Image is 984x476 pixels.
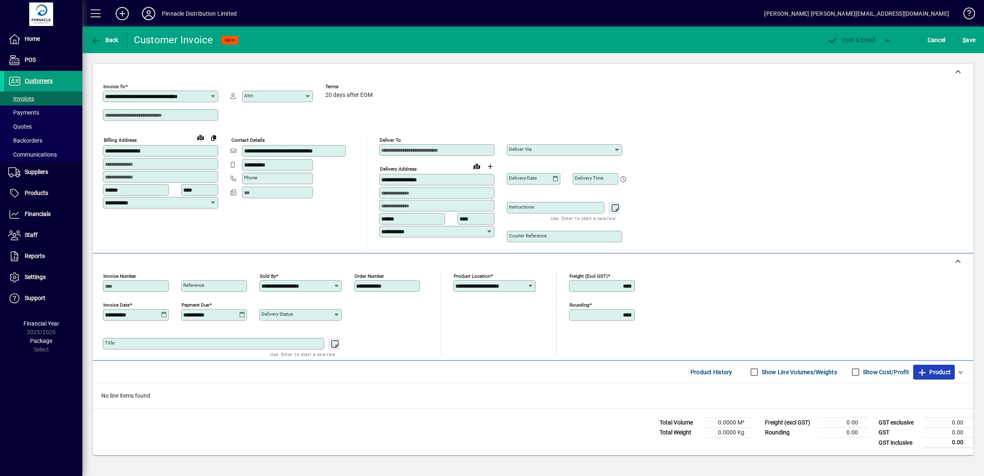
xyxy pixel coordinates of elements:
[91,37,119,43] span: Back
[4,106,82,120] a: Payments
[818,428,868,438] td: 0.00
[917,366,951,379] span: Product
[380,137,401,143] mat-label: Deliver To
[103,84,125,89] mat-label: Invoice To
[4,91,82,106] a: Invoices
[8,151,57,158] span: Communications
[82,33,128,47] app-page-header-button: Back
[8,137,42,144] span: Backorders
[509,204,534,210] mat-label: Instructions
[25,274,46,280] span: Settings
[89,33,121,47] button: Back
[4,29,82,49] a: Home
[928,33,946,47] span: Cancel
[244,93,253,98] mat-label: Attn
[182,302,209,308] mat-label: Payment due
[162,7,237,20] div: Pinnacle Distribution Limited
[690,366,732,379] span: Product History
[25,295,45,301] span: Support
[509,233,547,239] mat-label: Courier Reference
[207,131,220,144] button: Copy to Delivery address
[924,438,973,448] td: 0.00
[25,232,37,238] span: Staff
[183,282,204,288] mat-label: Reference
[924,428,973,438] td: 0.00
[194,131,207,144] a: View on map
[874,428,924,438] td: GST
[913,365,955,380] button: Product
[509,175,537,181] mat-label: Delivery date
[963,33,975,47] span: ave
[569,302,589,308] mat-label: Rounding
[861,368,909,376] label: Show Cost/Profit
[105,340,114,346] mat-label: Title
[823,33,879,47] button: Post & Email
[8,109,39,116] span: Payments
[818,418,868,428] td: 0.00
[470,159,483,173] a: View on map
[261,311,293,317] mat-label: Delivery status
[4,225,82,246] a: Staff
[760,368,837,376] label: Show Line Volumes/Weights
[483,160,497,173] button: Choose address
[325,92,373,98] span: 20 days after EOM
[93,383,973,408] div: No line items found
[4,267,82,288] a: Settings
[325,84,375,89] span: Terms
[761,418,818,428] td: Freight (excl GST)
[957,2,974,28] a: Knowledge Base
[874,438,924,448] td: GST inclusive
[705,418,754,428] td: 0.0000 M³
[23,320,59,327] span: Financial Year
[4,120,82,134] a: Quotes
[874,418,924,428] td: GST exclusive
[25,211,51,217] span: Financials
[109,6,135,21] button: Add
[30,338,52,344] span: Package
[963,37,966,43] span: S
[551,213,616,223] mat-hint: Use 'Enter' to start a new line
[4,246,82,267] a: Reports
[25,190,48,196] span: Products
[924,418,973,428] td: 0.00
[4,288,82,309] a: Support
[687,365,736,380] button: Product History
[764,7,949,20] div: [PERSON_NAME] [PERSON_NAME][EMAIL_ADDRESS][DOMAIN_NAME]
[354,273,384,279] mat-label: Order number
[4,183,82,204] a: Products
[961,33,977,47] button: Save
[842,37,846,43] span: P
[8,123,32,130] span: Quotes
[103,302,130,308] mat-label: Invoice date
[828,37,875,43] span: ost & Email
[270,349,335,359] mat-hint: Use 'Enter' to start a new line
[135,6,162,21] button: Profile
[655,418,705,428] td: Total Volume
[244,175,257,181] mat-label: Phone
[25,56,36,63] span: POS
[454,273,490,279] mat-label: Product location
[25,77,53,84] span: Customers
[4,148,82,162] a: Communications
[655,428,705,438] td: Total Weight
[4,204,82,225] a: Financials
[761,428,818,438] td: Rounding
[25,253,45,259] span: Reports
[4,162,82,183] a: Suppliers
[134,33,213,47] div: Customer Invoice
[509,146,532,152] mat-label: Deliver via
[705,428,754,438] td: 0.0000 Kg
[926,33,948,47] button: Cancel
[103,273,136,279] mat-label: Invoice number
[25,35,40,42] span: Home
[4,50,82,70] a: POS
[8,95,34,102] span: Invoices
[225,38,235,43] span: NEW
[569,273,608,279] mat-label: Freight (excl GST)
[4,134,82,148] a: Backorders
[260,273,276,279] mat-label: Sold by
[25,169,48,175] span: Suppliers
[575,175,604,181] mat-label: Delivery time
